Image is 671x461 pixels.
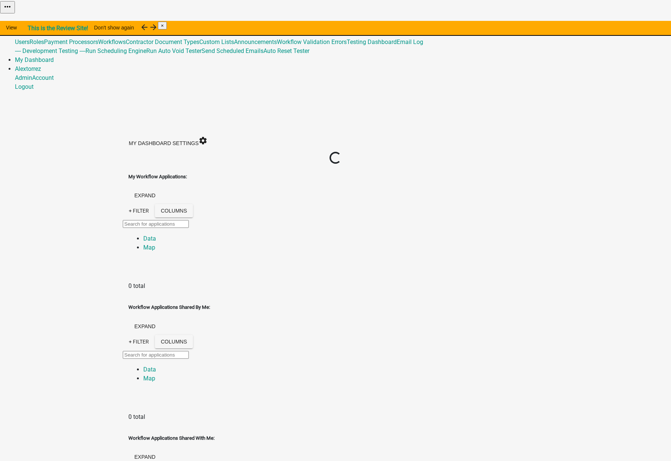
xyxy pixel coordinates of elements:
a: Workflows [98,38,126,46]
a: Data [143,366,156,373]
input: Search for applications [123,351,189,359]
i: settings [199,136,207,145]
a: Auto Reset Tester [263,47,309,54]
a: Map [143,375,155,382]
strong: This is the Review Site! [28,25,88,32]
a: Custom Lists [199,38,234,46]
a: Send Scheduled Emails [202,47,263,54]
a: Admin [15,74,32,81]
i: arrow_forward [149,23,158,32]
div: 0 total [128,413,543,421]
h5: Workflow Applications Shared By Me: [128,304,543,311]
h5: My Workflow Applications: [128,173,543,181]
div: 0 total [128,282,543,291]
i: more_horiz [3,2,12,11]
a: ---- Development Testing ---- [15,47,85,54]
button: Columns [155,335,193,348]
a: Contractor Document Types [126,38,199,46]
a: Email Log [397,38,423,46]
button: Don't show again [88,21,140,34]
span: My Dashboard Settings [129,140,199,146]
div: Global [15,38,671,56]
a: Users [15,38,29,46]
a: Run Scheduling Engine [85,47,146,54]
div: expand [128,204,543,295]
div: expand [128,335,543,426]
a: Data [143,235,156,242]
button: expand [128,320,162,333]
button: Columns [155,204,193,217]
a: Admin [15,21,32,28]
a: + Filter [123,204,155,217]
a: Map [143,244,155,251]
a: Announcements [234,38,277,46]
a: Logout [15,83,34,90]
a: Roles [29,38,44,46]
button: Close [158,22,167,29]
button: expand [128,189,162,202]
a: Alextorrez [15,65,41,72]
div: Alextorrez [15,73,671,91]
input: Search for applications [123,220,189,228]
i: arrow_back [140,23,149,32]
a: Account [32,74,54,81]
h5: Workflow Applications Shared With Me: [128,435,543,442]
a: My Dashboard [15,56,54,63]
button: My Dashboard Settingssettings [123,133,213,150]
a: Run Auto Void Tester [146,47,202,54]
span: × [161,23,164,28]
a: + Filter [123,335,155,348]
a: Payment Processors [44,38,98,46]
a: Testing Dashboard [347,38,397,46]
a: Workflow Validation Errors [277,38,347,46]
